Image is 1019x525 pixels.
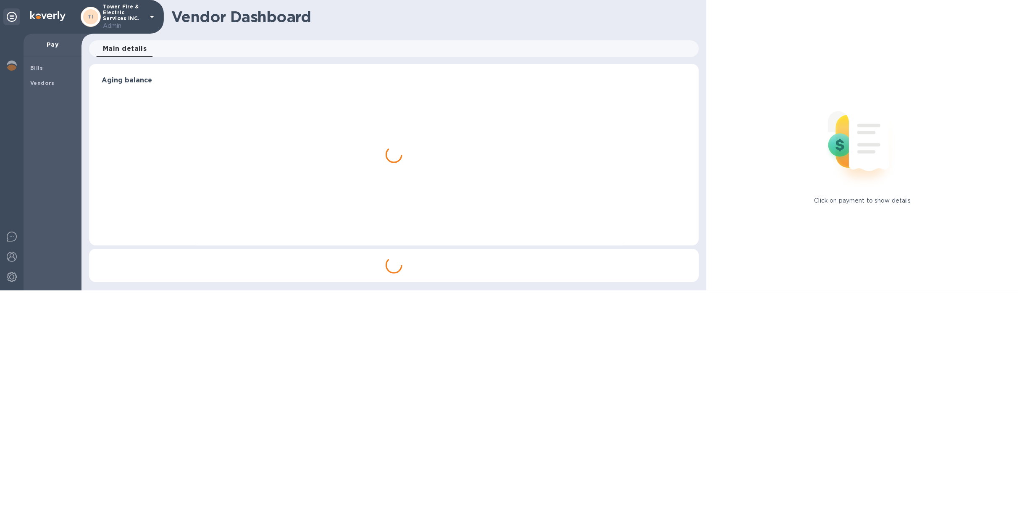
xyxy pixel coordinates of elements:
[3,8,20,25] div: Unpin categories
[88,13,94,20] b: TI
[30,65,43,71] b: Bills
[30,11,66,21] img: Logo
[103,4,145,30] p: Tower Fire & Electric Services INC.
[171,8,693,26] h1: Vendor Dashboard
[814,196,911,205] p: Click on payment to show details
[103,21,145,30] p: Admin
[103,43,147,55] span: Main details
[102,77,686,84] h3: Aging balance
[30,40,75,49] p: Pay
[30,80,55,86] b: Vendors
